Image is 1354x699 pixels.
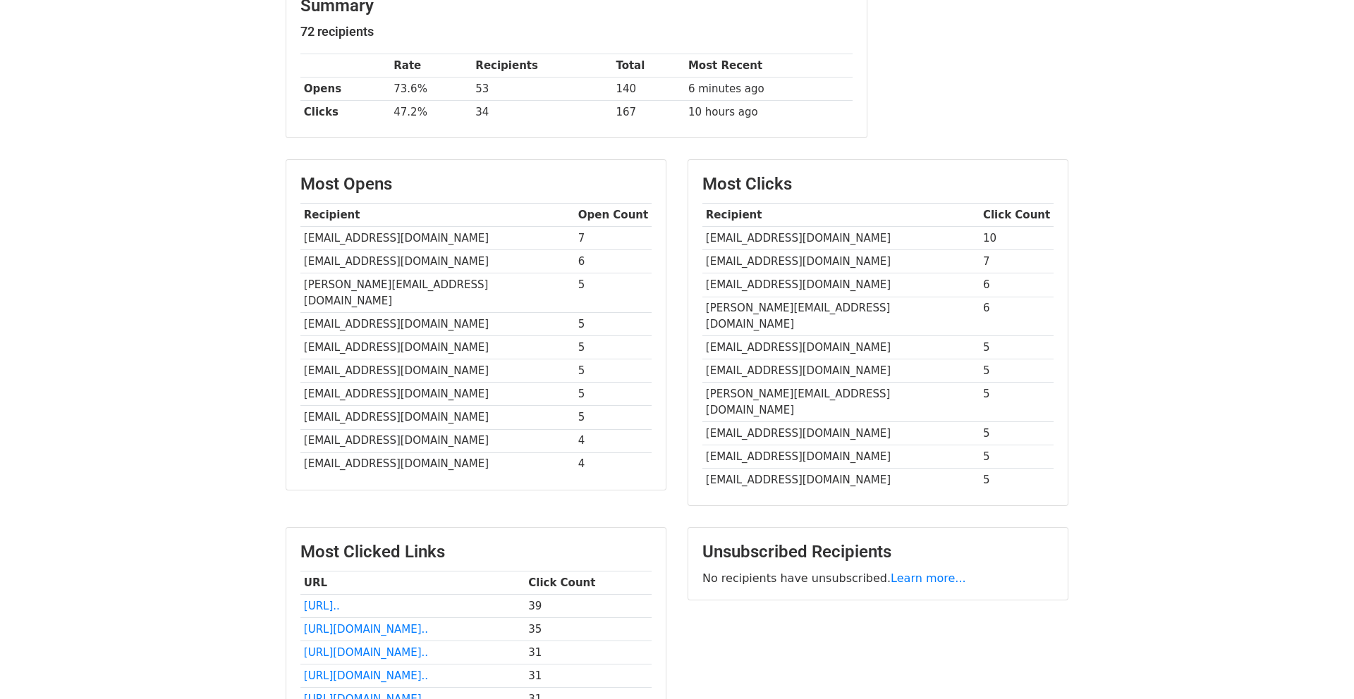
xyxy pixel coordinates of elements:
td: 5 [575,406,652,429]
th: Recipient [702,204,980,227]
td: [EMAIL_ADDRESS][DOMAIN_NAME] [702,359,980,383]
th: Click Count [525,571,652,594]
a: Learn more... [891,571,966,585]
td: 31 [525,664,652,688]
td: [PERSON_NAME][EMAIL_ADDRESS][DOMAIN_NAME] [702,383,980,422]
td: 31 [525,641,652,664]
td: 35 [525,618,652,641]
td: 10 [980,227,1054,250]
td: [EMAIL_ADDRESS][DOMAIN_NAME] [300,452,575,476]
td: [EMAIL_ADDRESS][DOMAIN_NAME] [300,359,575,383]
td: 5 [980,336,1054,359]
td: 47.2% [390,101,472,124]
td: [EMAIL_ADDRESS][DOMAIN_NAME] [702,273,980,297]
td: 5 [980,469,1054,492]
td: 7 [980,250,1054,273]
td: [EMAIL_ADDRESS][DOMAIN_NAME] [702,227,980,250]
a: [URL][DOMAIN_NAME].. [304,646,428,659]
td: 5 [980,359,1054,383]
td: 5 [575,383,652,406]
td: [EMAIL_ADDRESS][DOMAIN_NAME] [300,227,575,250]
td: 34 [472,101,613,124]
a: [URL].. [304,600,340,612]
td: [PERSON_NAME][EMAIL_ADDRESS][DOMAIN_NAME] [300,273,575,313]
iframe: Chat Widget [1283,631,1354,699]
td: 7 [575,227,652,250]
th: URL [300,571,525,594]
td: [EMAIL_ADDRESS][DOMAIN_NAME] [702,250,980,273]
td: [EMAIL_ADDRESS][DOMAIN_NAME] [300,383,575,406]
td: [EMAIL_ADDRESS][DOMAIN_NAME] [702,469,980,492]
td: [EMAIL_ADDRESS][DOMAIN_NAME] [702,445,980,469]
a: [URL][DOMAIN_NAME].. [304,669,428,682]
td: [EMAIL_ADDRESS][DOMAIN_NAME] [300,313,575,336]
td: 167 [613,101,685,124]
td: 39 [525,595,652,618]
td: 5 [575,313,652,336]
th: Total [613,54,685,78]
td: 5 [575,336,652,359]
h3: Most Opens [300,174,652,194]
h3: Most Clicks [702,174,1054,194]
td: 5 [980,445,1054,469]
td: 140 [613,78,685,101]
td: 53 [472,78,613,101]
th: Clicks [300,101,390,124]
td: [PERSON_NAME][EMAIL_ADDRESS][DOMAIN_NAME] [702,297,980,336]
h3: Unsubscribed Recipients [702,542,1054,562]
td: 6 [980,273,1054,297]
td: [EMAIL_ADDRESS][DOMAIN_NAME] [300,429,575,452]
td: [EMAIL_ADDRESS][DOMAIN_NAME] [300,250,575,273]
td: 6 [980,297,1054,336]
td: 10 hours ago [685,101,853,124]
th: Rate [390,54,472,78]
th: Open Count [575,204,652,227]
td: 5 [980,421,1054,445]
td: 5 [575,359,652,383]
td: [EMAIL_ADDRESS][DOMAIN_NAME] [702,421,980,445]
th: Most Recent [685,54,853,78]
td: [EMAIL_ADDRESS][DOMAIN_NAME] [702,336,980,359]
td: 4 [575,429,652,452]
h5: 72 recipients [300,24,853,39]
td: 73.6% [390,78,472,101]
td: [EMAIL_ADDRESS][DOMAIN_NAME] [300,336,575,359]
td: 5 [980,383,1054,422]
h3: Most Clicked Links [300,542,652,562]
p: No recipients have unsubscribed. [702,571,1054,586]
td: [EMAIL_ADDRESS][DOMAIN_NAME] [300,406,575,429]
th: Recipient [300,204,575,227]
td: 4 [575,452,652,476]
th: Opens [300,78,390,101]
td: 5 [575,273,652,313]
th: Recipients [472,54,613,78]
td: 6 [575,250,652,273]
td: 6 minutes ago [685,78,853,101]
a: [URL][DOMAIN_NAME].. [304,623,428,636]
th: Click Count [980,204,1054,227]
